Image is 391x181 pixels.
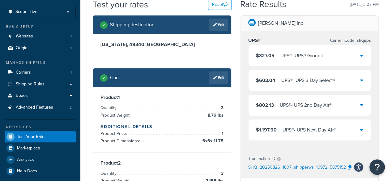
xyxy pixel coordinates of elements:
span: Quantity: [100,105,119,111]
span: Quantity: [100,170,119,177]
span: 8.76 lbs [206,112,223,119]
span: Product Price: [100,130,129,137]
span: Shipping Rules [16,82,45,87]
li: Advanced Features [5,102,76,113]
a: Shipping Rules [5,79,76,90]
li: Carriers [5,67,76,78]
h3: Product 1 [100,94,223,101]
span: 6 x 6 x 11.75 [201,137,223,145]
span: 1 [220,130,223,137]
span: Help Docs [17,169,37,174]
span: 1 [70,34,72,39]
span: Product Dimensions: [100,138,142,144]
a: Carriers1 [5,67,76,78]
span: 1 [70,45,72,51]
div: UPS® - UPS 2nd Day Air® [280,101,332,110]
span: shqups [355,37,371,44]
li: Websites [5,31,76,42]
p: Transaction ID [248,154,275,163]
p: [DATE] 2:07 PM [350,0,379,9]
a: Marketplace [5,143,76,154]
span: 2 [70,105,72,110]
div: UPS® - UPS 3 Day Select® [281,76,335,85]
span: Websites [16,34,33,39]
a: Websites1 [5,31,76,42]
span: Analytics [17,157,34,162]
span: 3 [219,170,223,177]
a: Advanced Features2 [5,102,76,113]
a: Origins1 [5,42,76,54]
span: Test Your Rates [17,134,47,140]
a: Analytics [5,154,76,165]
div: Manage Shipping [5,60,76,65]
p: Carrier Code: [330,36,371,45]
span: $1,197.90 [256,126,277,133]
div: UPS® - UPS® Ground [280,51,323,60]
h3: [US_STATE], 49340 , [GEOGRAPHIC_DATA] [100,41,223,48]
li: Origins [5,42,76,54]
div: UPS® - UPS Next Day Air® [283,126,336,134]
a: Boxes [5,90,76,101]
span: 1 [70,70,72,75]
h4: Additional Details [100,123,223,130]
button: Open Resource Center [369,159,385,175]
h3: UPS® [248,37,261,44]
a: Edit [209,71,228,84]
h2: Cart : [110,75,120,80]
span: $327.05 [256,52,274,59]
p: [PERSON_NAME] Inc [258,19,303,28]
a: Test Your Rates [5,131,76,142]
a: Help Docs [5,166,76,177]
h2: Shipping destination : [110,22,156,28]
span: $603.04 [256,77,275,84]
span: Origins [16,45,30,51]
div: Resources [5,124,76,130]
h3: Product 2 [100,160,223,166]
span: $802.13 [256,101,274,109]
span: Product Weight: [100,112,132,119]
span: 3 [219,104,223,112]
span: Carriers [16,70,31,75]
span: Advanced Features [16,105,53,110]
p: SHQ_20250826_1807_shipperws_19972_5875152 [248,163,346,172]
span: Scope: Live [15,9,37,15]
a: Edit [209,19,228,31]
span: Boxes [16,93,28,98]
div: Basic Setup [5,24,76,29]
span: Marketplace [17,146,40,151]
